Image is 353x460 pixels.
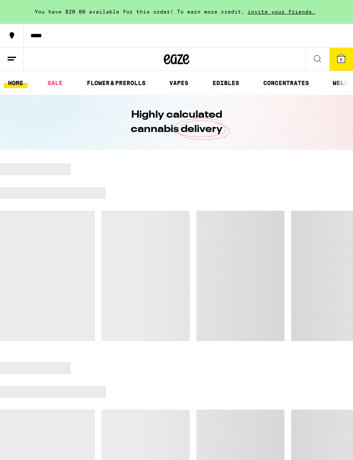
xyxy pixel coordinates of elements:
a: VAPES [165,78,193,88]
span: 5 [340,57,342,62]
a: HOME [4,78,28,88]
h1: Highly calculated cannabis delivery [107,108,246,137]
span: invite your friends. [245,9,318,14]
a: SALE [43,78,67,88]
span: You have $20.00 available for this order! To earn more credit, [35,9,245,14]
button: 5 [329,48,353,71]
a: CONCENTRATES [259,78,313,88]
a: FLOWER & PREROLLS [83,78,150,88]
a: EDIBLES [208,78,243,88]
